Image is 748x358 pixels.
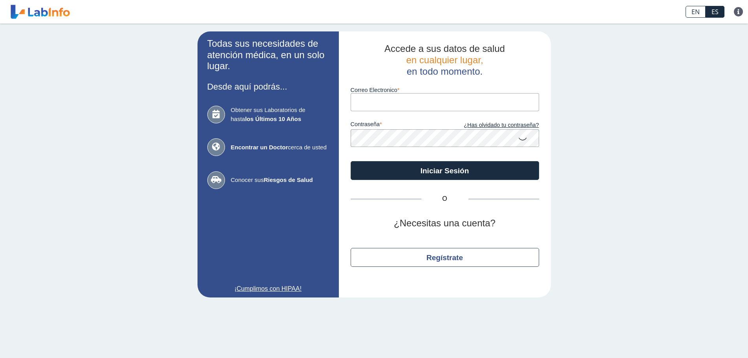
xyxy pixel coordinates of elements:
button: Iniciar Sesión [351,161,539,180]
label: Correo Electronico [351,87,539,93]
label: contraseña [351,121,445,130]
a: ES [706,6,724,18]
h3: Desde aquí podrás... [207,82,329,92]
span: en cualquier lugar, [406,55,483,65]
b: Encontrar un Doctor [231,144,288,151]
a: ¡Cumplimos con HIPAA! [207,284,329,294]
button: Regístrate [351,248,539,267]
h2: ¿Necesitas una cuenta? [351,218,539,229]
b: los Últimos 10 Años [245,116,301,122]
span: Obtener sus Laboratorios de hasta [231,106,329,123]
a: EN [686,6,706,18]
a: ¿Has olvidado tu contraseña? [445,121,539,130]
span: Conocer sus [231,176,329,185]
span: en todo momento. [407,66,483,77]
span: Accede a sus datos de salud [384,43,505,54]
b: Riesgos de Salud [264,176,313,183]
span: cerca de usted [231,143,329,152]
span: O [421,194,468,204]
h2: Todas sus necesidades de atención médica, en un solo lugar. [207,38,329,72]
